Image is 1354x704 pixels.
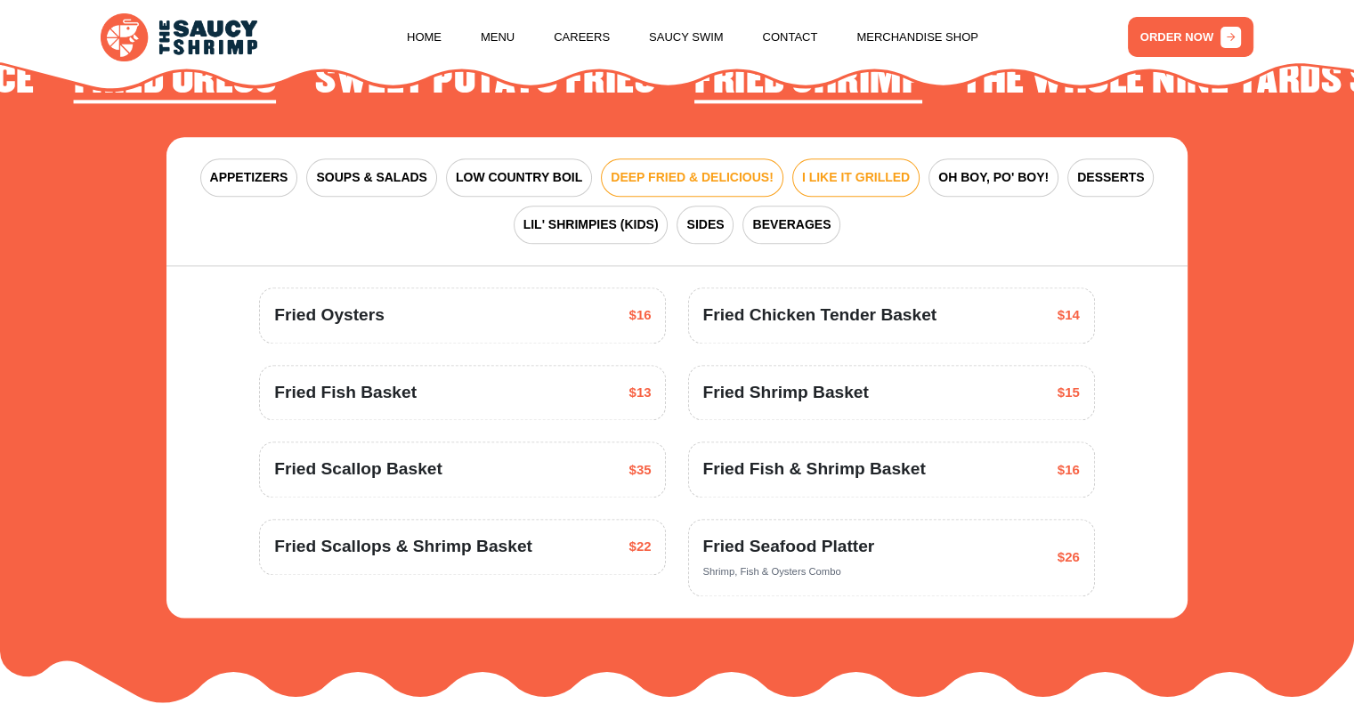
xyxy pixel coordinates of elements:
[274,303,385,328] span: Fried Oysters
[210,168,288,187] span: APPETIZERS
[74,59,277,103] h2: Fried Oreos
[1058,383,1080,403] span: $15
[554,4,610,71] a: Careers
[649,4,724,71] a: Saucy Swim
[762,4,817,71] a: Contact
[274,380,417,406] span: Fried Fish Basket
[481,4,515,71] a: Menu
[1058,305,1080,326] span: $14
[456,168,582,187] span: LOW COUNTRY BOIL
[628,460,651,481] span: $35
[306,158,436,197] button: SOUPS & SALADS
[274,457,442,482] span: Fried Scallop Basket
[200,158,298,197] button: APPETIZERS
[702,380,868,406] span: Fried Shrimp Basket
[742,206,840,244] button: BEVERAGES
[928,158,1058,197] button: OH BOY, PO' BOY!
[274,534,532,560] span: Fried Scallops & Shrimp Basket
[702,457,925,482] span: Fried Fish & Shrimp Basket
[316,168,426,187] span: SOUPS & SALADS
[628,305,651,326] span: $16
[628,537,651,557] span: $22
[802,168,910,187] span: I LIKE IT GRILLED
[677,206,734,244] button: SIDES
[686,215,724,234] span: SIDES
[1067,158,1154,197] button: DESSERTS
[1077,168,1144,187] span: DESSERTS
[1058,547,1080,568] span: $26
[856,4,978,71] a: Merchandise Shop
[407,4,442,71] a: Home
[1128,17,1253,57] a: ORDER NOW
[938,168,1049,187] span: OH BOY, PO' BOY!
[702,534,874,560] span: Fried Seafood Platter
[611,168,774,187] span: DEEP FRIED & DELICIOUS!
[702,566,840,577] span: Shrimp, Fish & Oysters Combo
[752,215,831,234] span: BEVERAGES
[514,206,669,244] button: LIL' SHRIMPIES (KIDS)
[628,383,651,403] span: $13
[446,158,592,197] button: LOW COUNTRY BOIL
[702,303,936,328] span: Fried Chicken Tender Basket
[601,158,783,197] button: DEEP FRIED & DELICIOUS!
[1058,460,1080,481] span: $16
[101,13,257,61] img: logo
[792,158,920,197] button: I LIKE IT GRILLED
[694,59,922,103] h2: Fried Shrimp
[315,59,655,103] h2: Sweet Potato Fries
[523,215,659,234] span: LIL' SHRIMPIES (KIDS)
